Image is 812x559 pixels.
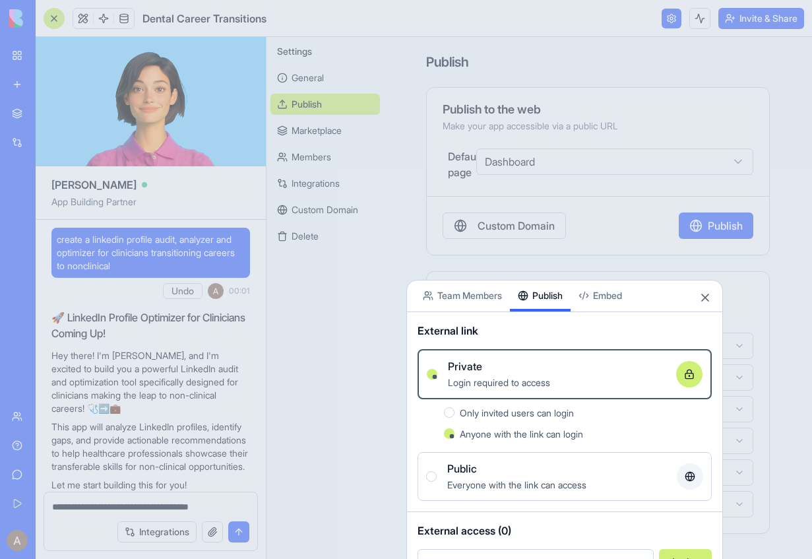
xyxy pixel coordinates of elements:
[510,280,571,312] button: Publish
[447,461,477,477] span: Public
[418,523,712,539] span: External access (0)
[460,428,583,440] span: Anyone with the link can login
[415,280,510,312] button: Team Members
[448,358,482,374] span: Private
[448,377,550,388] span: Login required to access
[460,407,574,418] span: Only invited users can login
[444,407,454,418] button: Only invited users can login
[447,479,586,490] span: Everyone with the link can access
[427,369,437,379] button: PrivateLogin required to access
[418,323,478,339] span: External link
[699,291,712,304] button: Close
[444,428,454,439] button: Anyone with the link can login
[426,471,437,482] button: PublicEveryone with the link can access
[571,280,630,312] button: Embed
